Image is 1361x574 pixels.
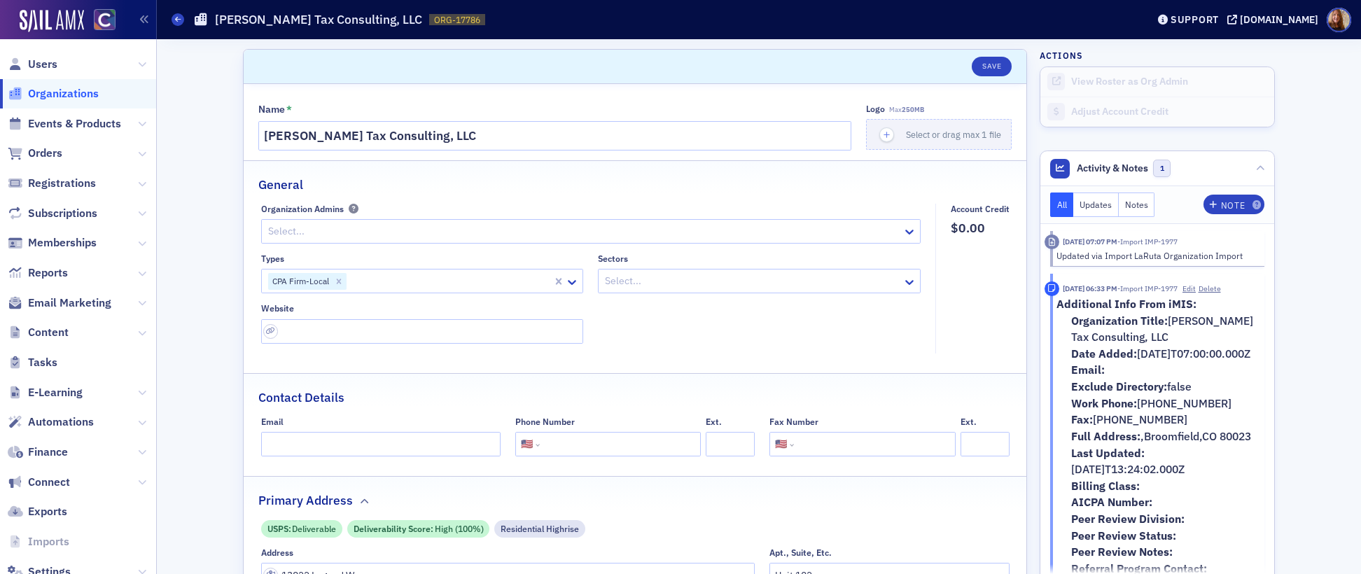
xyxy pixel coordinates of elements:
button: Delete [1199,283,1221,295]
span: Memberships [28,235,97,251]
span: E-Learning [28,385,83,400]
span: Users [28,57,57,72]
a: Registrations [8,176,96,191]
b: Work Phone: [1071,396,1137,410]
span: Max [889,105,924,114]
span: Connect [28,475,70,490]
b: Full Address: [1071,429,1140,443]
abbr: This field is required [286,104,292,114]
img: SailAMX [20,10,84,32]
div: 🇺🇸 [521,437,533,451]
div: Phone Number [515,416,575,427]
span: Profile [1327,8,1351,32]
a: Exports [8,504,67,519]
a: Memberships [8,235,97,251]
div: Support [1171,13,1219,26]
div: Remove CPA Firm-Local [331,273,347,290]
button: Save [972,57,1012,76]
span: Content [28,325,69,340]
span: Email Marketing [28,295,111,311]
a: E-Learning [8,385,83,400]
span: 250MB [902,105,924,114]
a: Imports [8,534,69,549]
span: Import IMP-1977 [1117,283,1178,293]
div: Updated via Import LaRuta Organization Import [1056,249,1255,262]
a: Email Marketing [8,295,111,311]
a: Users [8,57,57,72]
b: Email: [1071,363,1105,377]
div: Adjust Account Credit [1071,106,1267,118]
div: [DOMAIN_NAME] [1240,13,1318,26]
a: Events & Products [8,116,121,132]
div: Email [261,416,284,427]
span: ORG-17786 [434,14,480,26]
button: [DOMAIN_NAME] [1227,15,1323,24]
b: Organization Title: [1071,314,1168,328]
button: All [1050,192,1074,217]
h2: Contact Details [258,388,344,407]
button: Notes [1119,192,1155,217]
div: Residential Highrise [494,520,585,538]
span: Finance [28,444,68,460]
span: $0.00 [951,219,1010,237]
a: Reports [8,265,68,281]
li: [PHONE_NUMBER] [1071,395,1255,412]
span: Exports [28,504,67,519]
span: Imports [28,534,69,549]
b: Peer Review Status: [1071,528,1176,542]
b: Exclude Directory: [1071,379,1167,393]
b: Additional Info From iMIS: [1056,297,1196,311]
span: Activity & Notes [1077,161,1148,176]
button: Edit [1182,283,1196,295]
b: AICPA Number: [1071,495,1152,509]
div: Types [261,253,284,264]
button: Updates [1073,192,1119,217]
div: Organization Admins [261,204,344,214]
div: USPS: Deliverable [261,520,342,538]
button: Note [1203,195,1264,214]
a: Orders [8,146,62,161]
b: Billing Class: [1071,479,1140,493]
div: CPA Firm-Local [268,273,331,290]
div: Ext. [961,416,977,427]
button: Select or drag max 1 file [866,119,1012,150]
span: USPS : [267,522,293,535]
div: Fax Number [769,416,818,427]
li: [DATE]T13:24:02.000Z [1071,445,1255,478]
span: Registrations [28,176,96,191]
li: false [1071,379,1255,395]
h4: Actions [1040,49,1083,62]
li: [PERSON_NAME] Tax Consulting, LLC [1071,313,1255,346]
b: Peer Review Division: [1071,512,1185,526]
div: Sectors [598,253,628,264]
span: Subscriptions [28,206,97,221]
div: Address [261,547,293,558]
span: Tasks [28,355,57,370]
div: Ext. [706,416,722,427]
div: Logo [866,104,885,114]
div: Apt., Suite, Etc. [769,547,832,558]
b: Fax: [1071,412,1093,426]
h2: General [258,176,303,194]
span: Automations [28,414,94,430]
div: Account Credit [951,204,1010,214]
time: 2/17/2023 06:33 PM [1063,283,1117,293]
span: Reports [28,265,68,281]
span: Organizations [28,86,99,101]
div: Name [258,104,285,116]
div: 🇺🇸 [775,437,787,451]
li: ,Broomfield,CO 80023 [1071,428,1255,445]
div: Deliverability Score: High (100%) [347,520,489,538]
b: Last Updated: [1071,446,1145,460]
li: [DATE]T07:00:00.000Z [1071,346,1255,363]
a: Adjust Account Credit [1040,97,1274,127]
div: Website [261,303,294,314]
a: View Homepage [84,9,116,33]
li: [PHONE_NUMBER] [1071,412,1255,428]
h1: [PERSON_NAME] Tax Consulting, LLC [215,11,422,28]
b: Date Added: [1071,346,1137,360]
span: Events & Products [28,116,121,132]
span: Deliverability Score : [354,522,435,535]
div: Note [1045,281,1059,296]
